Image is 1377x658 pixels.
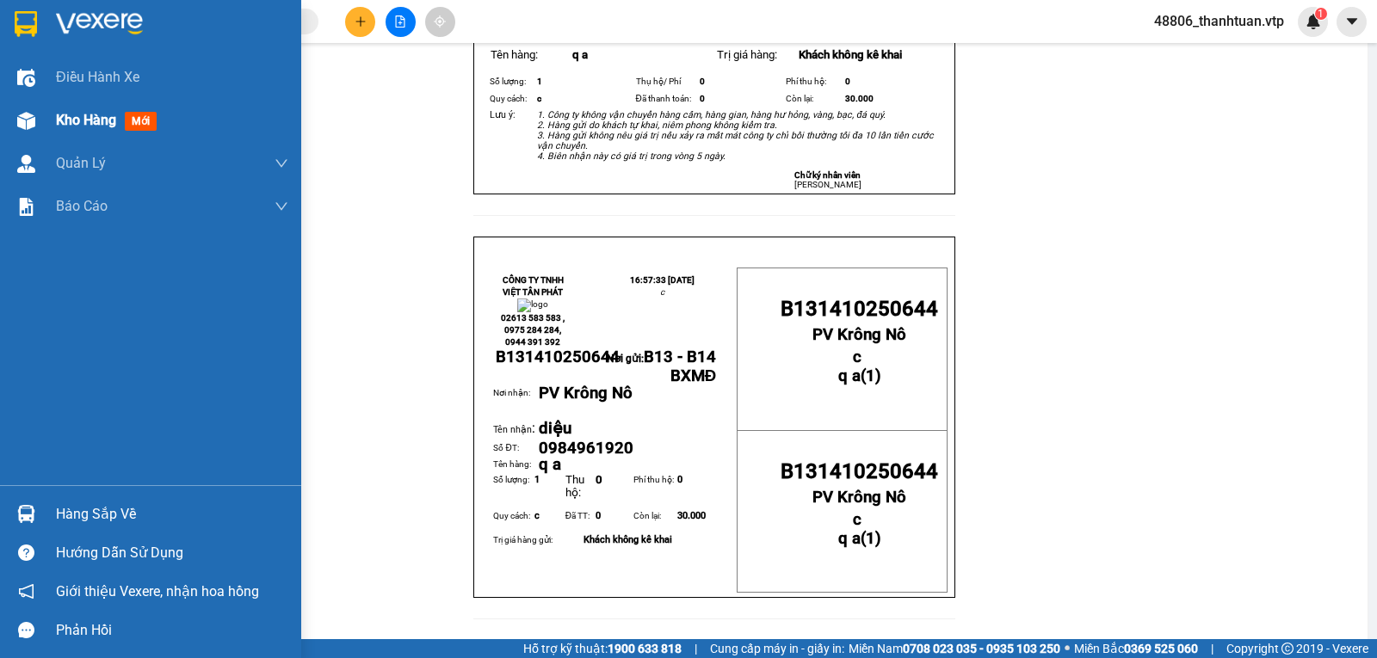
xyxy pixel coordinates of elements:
[17,39,40,82] img: logo
[866,366,875,385] span: 1
[496,347,620,366] span: B131410250644
[493,420,535,436] span: :
[517,298,548,312] img: logo
[17,112,35,130] img: warehouse-icon
[1337,7,1367,37] button: caret-down
[534,474,540,485] span: 1
[493,386,538,419] td: Nơi nhận:
[539,384,633,403] span: PV Krông Nô
[487,73,534,90] td: Số lượng:
[677,510,706,521] span: 30.000
[1074,639,1198,658] span: Miền Bắc
[425,7,455,37] button: aim
[1140,10,1298,32] span: 48806_thanhtuan.vtp
[781,459,938,483] span: B131410250644
[487,90,534,108] td: Quy cách:
[1306,14,1321,29] img: icon-new-feature
[164,77,243,90] span: 16:57:33 [DATE]
[584,534,672,545] span: Khách không kê khai
[1065,645,1070,652] span: ⚪️
[490,109,516,120] span: Lưu ý:
[537,94,541,103] span: c
[633,73,698,90] td: Thụ hộ/ Phí
[607,353,716,384] span: Nơi gửi:
[18,583,34,600] span: notification
[59,103,200,116] strong: BIÊN NHẬN GỬI HÀNG HOÁ
[501,313,565,347] span: 02613 583 583 , 0975 284 284, 0944 391 392
[903,642,1060,655] strong: 0708 023 035 - 0935 103 250
[56,540,288,566] div: Hướng dẫn sử dụng
[56,581,259,602] span: Giới thiệu Vexere, nhận hoa hồng
[565,510,596,534] td: Đã TT:
[537,109,934,162] em: 1. Công ty không vận chuyển hàng cấm, hàng gian, hàng hư hỏng, vàng, bạc, đá quý. 2. Hàng gửi do ...
[677,474,682,485] span: 0
[700,94,705,103] span: 0
[491,48,538,61] span: Tên hàng:
[845,77,850,86] span: 0
[17,505,35,523] img: warehouse-icon
[345,7,375,37] button: plus
[794,180,861,189] span: [PERSON_NAME]
[132,120,159,145] span: Nơi nhận:
[1315,8,1327,20] sup: 1
[56,501,288,527] div: Hàng sắp về
[503,275,564,297] strong: CÔNG TY TNHH VIỆT TÂN PHÁT
[18,622,34,638] span: message
[17,120,35,145] span: Nơi gửi:
[539,439,633,458] span: 0984961920
[493,440,538,458] td: Số ĐT:
[644,347,716,385] span: B13 - B14 BXMĐ
[493,534,584,546] td: Trị giá hàng gửi:
[125,112,157,131] span: mới
[781,297,938,321] span: B131410250644
[799,48,902,61] span: Khách không kê khai
[56,112,116,128] span: Kho hàng
[386,7,416,37] button: file-add
[434,15,446,28] span: aim
[633,90,698,108] td: Đã thanh toán:
[630,298,661,312] img: logo
[783,90,843,108] td: Còn lại:
[794,170,861,180] strong: Chữ ký nhân viên
[853,510,861,529] span: c
[853,347,861,366] span: c
[56,66,139,88] span: Điều hành xe
[700,77,705,86] span: 0
[1124,642,1198,655] strong: 0369 525 060
[493,424,532,435] span: Tên nhận
[695,639,697,658] span: |
[710,639,844,658] span: Cung cấp máy in - giấy in:
[539,419,571,438] span: diệu
[812,488,906,507] span: PV Krông Nô
[838,529,861,548] span: q a
[596,473,602,486] span: 0
[17,198,35,216] img: solution-icon
[394,15,406,28] span: file-add
[1211,639,1213,658] span: |
[812,325,906,344] span: PV Krông Nô
[493,458,538,473] td: Tên hàng:
[838,510,881,548] strong: ( )
[633,474,678,510] td: Phí thu hộ:
[173,120,222,130] span: PV Krông Nô
[153,65,243,77] span: B131410250644
[565,473,584,499] span: Thu hộ:
[1281,643,1294,655] span: copyright
[845,94,874,103] span: 30.000
[838,347,881,385] strong: ( )
[849,639,1060,658] span: Miền Nam
[572,48,588,61] span: q a
[717,48,777,61] span: Trị giá hàng:
[660,287,664,297] span: c
[783,73,843,90] td: Phí thu hộ:
[275,157,288,170] span: down
[56,152,106,174] span: Quản Lý
[56,195,108,217] span: Báo cáo
[1318,8,1324,20] span: 1
[56,618,288,643] div: Phản hồi
[537,77,542,86] span: 1
[596,510,601,521] span: 0
[493,474,534,510] td: Số lượng:
[523,639,682,658] span: Hỗ trợ kỹ thuật:
[15,11,37,37] img: logo-vxr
